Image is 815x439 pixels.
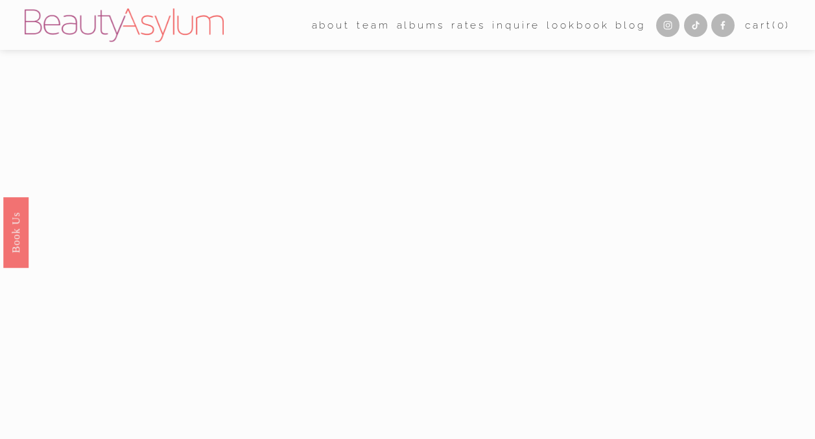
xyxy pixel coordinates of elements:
a: Rates [451,15,486,35]
a: folder dropdown [312,15,350,35]
a: TikTok [684,14,707,37]
span: team [357,16,390,34]
a: Facebook [711,14,735,37]
a: Instagram [656,14,679,37]
span: about [312,16,350,34]
a: Book Us [3,196,29,267]
span: ( ) [772,19,791,31]
a: folder dropdown [357,15,390,35]
a: Blog [615,15,646,35]
a: Cart(0) [745,16,790,34]
a: albums [397,15,445,35]
img: Beauty Asylum | Bridal Hair &amp; Makeup Charlotte &amp; Atlanta [25,8,224,42]
span: 0 [777,19,786,31]
a: Lookbook [547,15,609,35]
a: Inquire [492,15,540,35]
